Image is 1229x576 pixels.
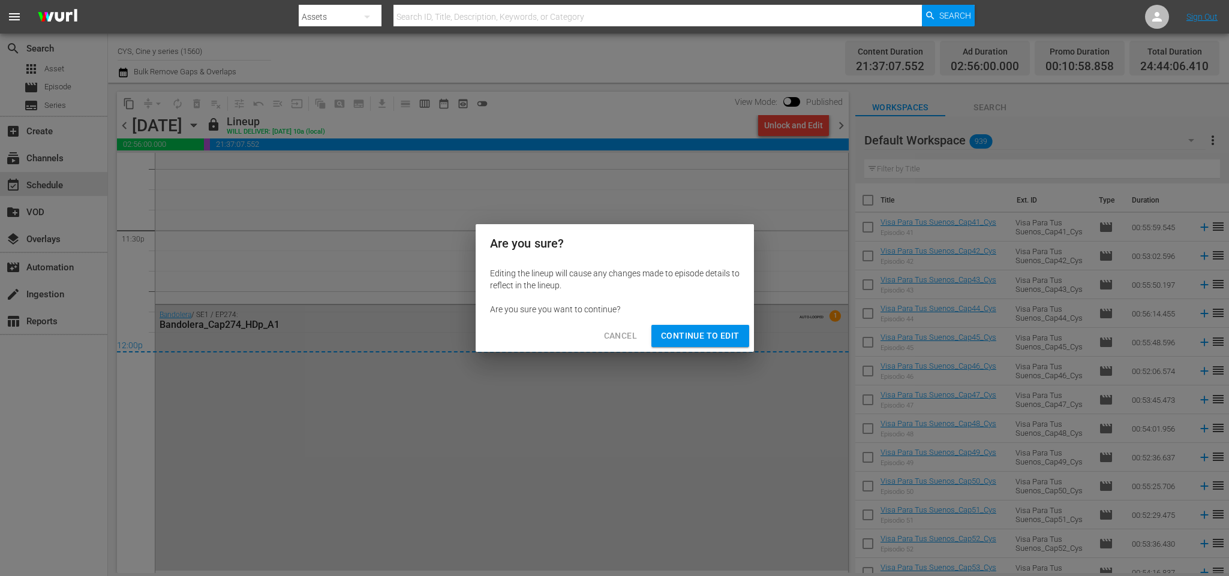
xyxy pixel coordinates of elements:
span: Continue to Edit [661,328,739,343]
button: Continue to Edit [651,325,749,347]
div: Editing the lineup will cause any changes made to episode details to reflect in the lineup. [490,267,740,291]
h2: Are you sure? [490,234,740,253]
span: Cancel [604,328,637,343]
div: Are you sure you want to continue? [490,303,740,315]
button: Cancel [594,325,647,347]
img: ans4CAIJ8jUAAAAAAAAAAAAAAAAAAAAAAAAgQb4GAAAAAAAAAAAAAAAAAAAAAAAAJMjXAAAAAAAAAAAAAAAAAAAAAAAAgAT5G... [29,3,86,31]
span: Search [939,5,971,26]
span: menu [7,10,22,24]
a: Sign Out [1186,12,1218,22]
